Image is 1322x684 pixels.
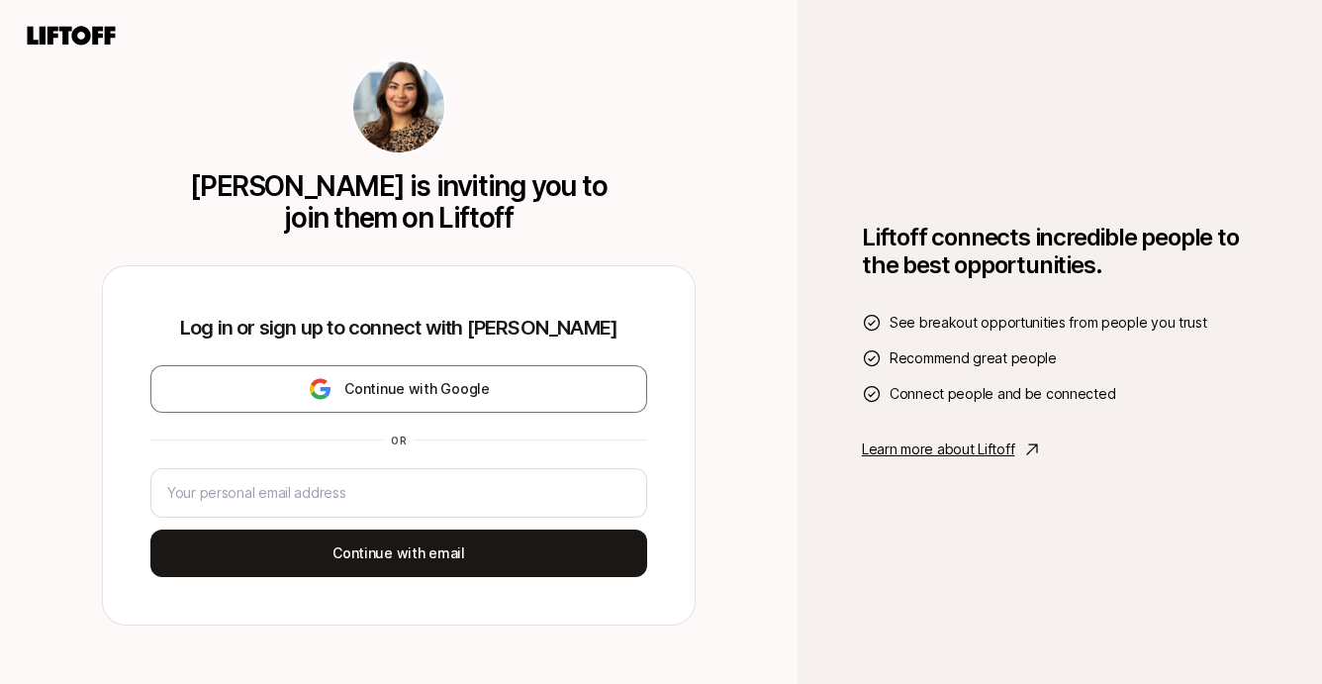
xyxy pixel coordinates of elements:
div: or [383,433,415,448]
h1: Liftoff connects incredible people to the best opportunities. [862,224,1258,279]
button: Continue with Google [150,365,647,413]
p: Learn more about Liftoff [862,438,1014,461]
button: Continue with email [150,530,647,577]
input: Your personal email address [167,481,630,505]
img: google-logo [308,377,332,401]
span: See breakout opportunities from people you trust [890,311,1207,335]
p: Log in or sign up to connect with [PERSON_NAME] [150,314,647,342]
span: Connect people and be connected [890,382,1115,406]
img: 12510ea0_0700_4950_b7c5_6458afeabdd3.jpg [353,61,444,152]
p: [PERSON_NAME] is inviting you to join them on Liftoff [184,170,614,234]
a: Learn more about Liftoff [862,438,1258,461]
span: Recommend great people [890,346,1057,370]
